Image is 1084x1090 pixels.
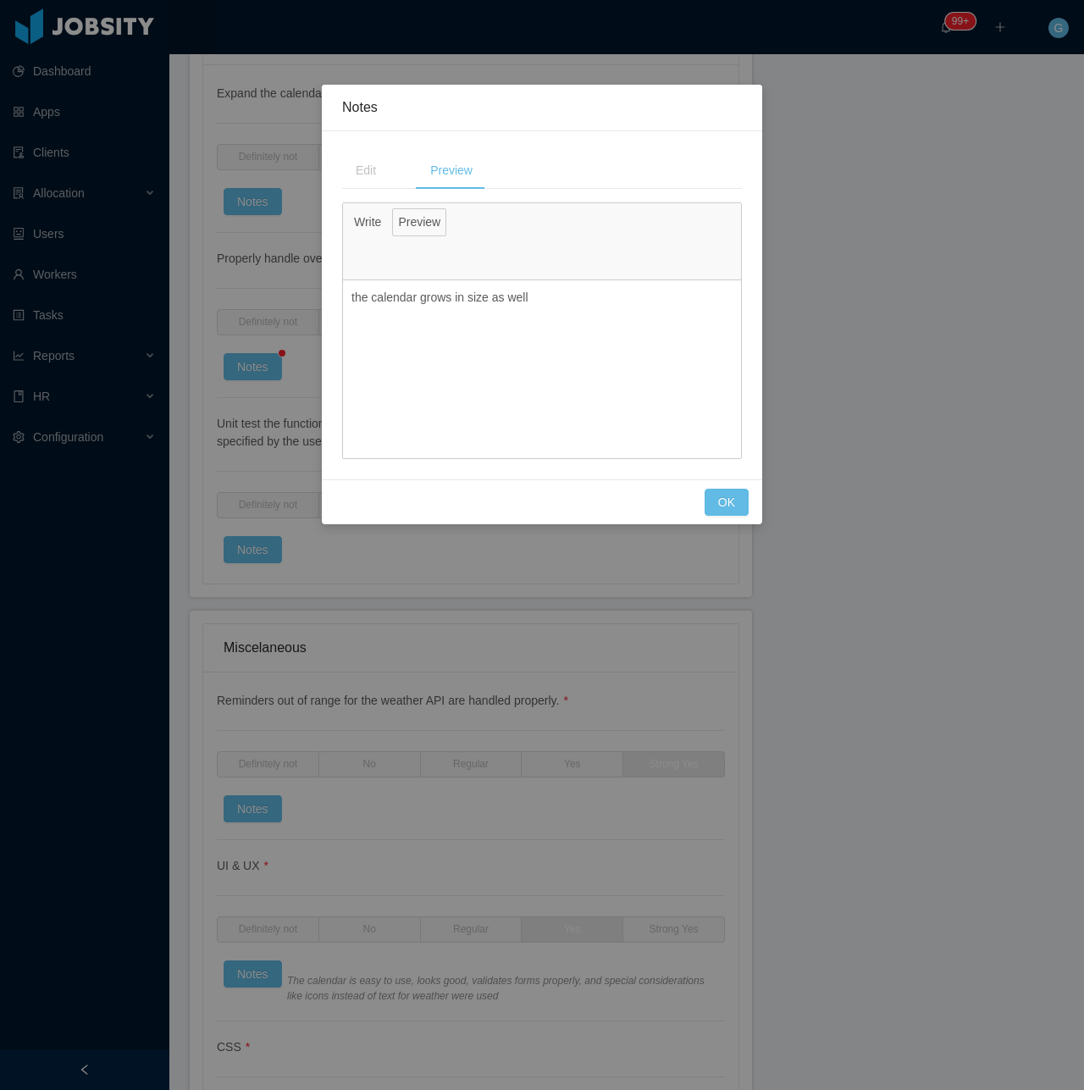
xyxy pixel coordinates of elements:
p: the calendar grows in size as well [351,289,733,307]
button: Preview [392,208,446,236]
button: OK [705,489,749,516]
div: Notes [342,98,742,117]
div: Edit [342,152,390,190]
button: Write [348,208,387,236]
div: Preview [417,152,486,190]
